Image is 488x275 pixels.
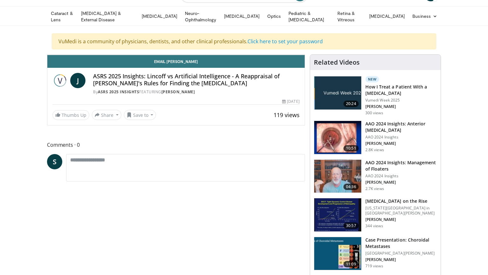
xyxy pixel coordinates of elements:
span: 11:09 [343,261,359,267]
div: VuMedi is a community of physicians, dentists, and other clinical professionals. [52,33,436,49]
img: fd942f01-32bb-45af-b226-b96b538a46e6.150x105_q85_crop-smart_upscale.jpg [314,121,361,154]
p: 2.7K views [365,186,384,191]
span: Comments 0 [47,141,305,149]
a: Neuro-Ophthalmology [181,10,220,23]
a: Email [PERSON_NAME] [47,55,305,68]
a: S [47,154,62,169]
a: 11:09 Case Presentation: Choroidal Metastases [GEOGRAPHIC_DATA][PERSON_NAME] [PERSON_NAME] 719 views [314,237,437,271]
div: By FEATURING [93,89,300,95]
p: [PERSON_NAME] [365,217,437,222]
p: [US_STATE][GEOGRAPHIC_DATA] in [GEOGRAPHIC_DATA][PERSON_NAME] [365,206,437,216]
a: Retina & Vitreous [334,10,365,23]
a: Business [409,10,441,23]
h4: ASRS 2025 Insights: Lincoff vs Artificial Intelligence - A Reappraisal of [PERSON_NAME]'s Rules f... [93,73,300,87]
button: Share [92,110,121,120]
h3: [MEDICAL_DATA] on the Rise [365,198,437,204]
a: [MEDICAL_DATA] [220,10,263,23]
h4: Related Videos [314,59,360,66]
a: [MEDICAL_DATA] [138,10,181,23]
a: [MEDICAL_DATA] [365,10,409,23]
p: [PERSON_NAME] [365,257,437,262]
img: 4ce8c11a-29c2-4c44-a801-4e6d49003971.150x105_q85_crop-smart_upscale.jpg [314,198,361,231]
a: Pediatric & [MEDICAL_DATA] [285,10,334,23]
a: 20:24 New How I Treat a Patient With a [MEDICAL_DATA] Vumedi Week 2025 [PERSON_NAME] 300 views [314,76,437,116]
p: AAO 2024 Insights [365,173,437,179]
p: Vumedi Week 2025 [365,98,437,103]
img: 9cedd946-ce28-4f52-ae10-6f6d7f6f31c7.150x105_q85_crop-smart_upscale.jpg [314,237,361,270]
a: J [70,73,85,88]
a: 04:36 AAO 2024 Insights: Management of Floaters AAO 2024 Insights [PERSON_NAME] 2.7K views [314,159,437,193]
img: 02d29458-18ce-4e7f-be78-7423ab9bdffd.jpg.150x105_q85_crop-smart_upscale.jpg [314,76,361,109]
img: 8e655e61-78ac-4b3e-a4e7-f43113671c25.150x105_q85_crop-smart_upscale.jpg [314,160,361,193]
a: Optics [263,10,285,23]
h3: Case Presentation: Choroidal Metastases [365,237,437,250]
h3: How I Treat a Patient With a [MEDICAL_DATA] [365,84,437,96]
button: Save to [124,110,156,120]
h3: AAO 2024 Insights: Management of Floaters [365,159,437,172]
p: [GEOGRAPHIC_DATA][PERSON_NAME] [365,251,437,256]
a: [MEDICAL_DATA] & External Disease [77,10,138,23]
p: New [365,76,379,82]
a: 10:51 AAO 2024 Insights: Anterior [MEDICAL_DATA] AAO 2024 Insights [PERSON_NAME] 2.8K views [314,121,437,154]
a: ASRS 2025 Insights [98,89,139,95]
p: [PERSON_NAME] [365,141,437,146]
span: 30:57 [343,222,359,229]
div: [DATE] [282,99,299,104]
span: 20:24 [343,101,359,107]
span: 04:36 [343,184,359,190]
p: 344 views [365,223,383,229]
p: AAO 2024 Insights [365,135,437,140]
a: [PERSON_NAME] [161,89,195,95]
a: 30:57 [MEDICAL_DATA] on the Rise [US_STATE][GEOGRAPHIC_DATA] in [GEOGRAPHIC_DATA][PERSON_NAME] [P... [314,198,437,232]
p: [PERSON_NAME] [365,180,437,185]
p: 719 views [365,264,383,269]
p: [PERSON_NAME] [365,104,437,109]
img: ASRS 2025 Insights [52,73,68,88]
span: 10:51 [343,145,359,152]
a: Cataract & Lens [47,10,77,23]
a: Click here to set your password [247,38,323,45]
a: Thumbs Up [52,110,89,120]
span: 119 views [274,111,300,119]
h3: AAO 2024 Insights: Anterior [MEDICAL_DATA] [365,121,437,133]
p: 300 views [365,110,383,116]
p: 2.8K views [365,147,384,152]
